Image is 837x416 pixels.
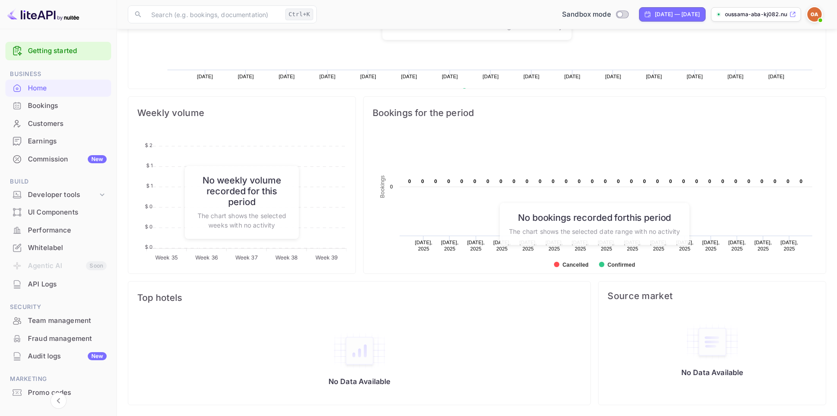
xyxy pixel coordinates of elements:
[275,254,298,261] tspan: Week 38
[676,240,693,251] text: [DATE], 2025
[607,262,635,268] text: Confirmed
[145,142,153,148] tspan: $ 2
[460,179,463,184] text: 0
[5,97,111,114] a: Bookings
[591,179,594,184] text: 0
[721,179,724,184] text: 0
[285,9,313,20] div: Ctrl+K
[28,225,107,236] div: Performance
[88,352,107,360] div: New
[5,374,111,384] span: Marketing
[473,179,476,184] text: 0
[5,276,111,293] div: API Logs
[509,226,680,236] p: The chart shows the selected date range with no activity
[499,179,502,184] text: 0
[558,9,632,20] div: Switch to Production mode
[617,179,620,184] text: 0
[646,74,662,79] text: [DATE]
[562,262,589,268] text: Cancelled
[656,179,659,184] text: 0
[807,7,822,22] img: Oussama Aba
[5,80,111,97] div: Home
[669,179,672,184] text: 0
[780,240,798,251] text: [DATE], 2025
[754,240,772,251] text: [DATE], 2025
[315,254,338,261] tspan: Week 39
[415,240,432,251] text: [DATE], 2025
[747,179,750,184] text: 0
[5,312,111,329] a: Team management
[685,323,739,361] img: empty-state-table.svg
[5,276,111,292] a: API Logs
[442,74,458,79] text: [DATE]
[681,368,743,377] p: No Data Available
[145,244,153,250] tspan: $ 0
[360,74,377,79] text: [DATE]
[373,106,817,120] span: Bookings for the period
[7,7,79,22] img: LiteAPI logo
[787,179,789,184] text: 0
[401,74,417,79] text: [DATE]
[728,74,744,79] text: [DATE]
[28,101,107,111] div: Bookings
[137,291,581,305] span: Top hotels
[5,80,111,96] a: Home
[643,179,646,184] text: 0
[695,179,698,184] text: 0
[421,179,424,184] text: 0
[5,151,111,168] div: CommissionNew
[5,239,111,256] a: Whitelabel
[687,74,703,79] text: [DATE]
[5,302,111,312] span: Security
[28,83,107,94] div: Home
[5,330,111,347] a: Fraud management
[565,179,567,184] text: 0
[486,179,489,184] text: 0
[145,203,153,210] tspan: $ 0
[5,348,111,364] a: Audit logsNew
[379,175,386,198] text: Bookings
[155,254,178,261] tspan: Week 35
[5,222,111,238] a: Performance
[483,74,499,79] text: [DATE]
[725,10,787,18] p: oussama-aba-kj082.nuit...
[578,179,580,184] text: 0
[728,240,746,251] text: [DATE], 2025
[470,88,493,94] text: Revenue
[5,204,111,221] div: UI Components
[408,179,411,184] text: 0
[28,190,98,200] div: Developer tools
[28,334,107,344] div: Fraud management
[28,279,107,290] div: API Logs
[539,179,541,184] text: 0
[235,254,258,261] tspan: Week 37
[5,177,111,187] span: Build
[604,179,607,184] text: 0
[5,69,111,79] span: Business
[137,106,346,120] span: Weekly volume
[655,10,700,18] div: [DATE] — [DATE]
[493,240,511,251] text: [DATE], 2025
[5,348,111,365] div: Audit logsNew
[5,115,111,133] div: Customers
[146,5,282,23] input: Search (e.g. bookings, documentation)
[526,179,528,184] text: 0
[88,155,107,163] div: New
[467,240,485,251] text: [DATE], 2025
[238,74,254,79] text: [DATE]
[333,332,387,370] img: empty-state-table2.svg
[195,254,218,261] tspan: Week 36
[5,384,111,401] a: Promo codes
[194,175,289,207] h6: No weekly volume recorded for this period
[630,179,633,184] text: 0
[513,179,515,184] text: 0
[50,393,67,409] button: Collapse navigation
[447,179,450,184] text: 0
[562,9,611,20] span: Sandbox mode
[5,97,111,115] div: Bookings
[760,179,763,184] text: 0
[146,162,153,169] tspan: $ 1
[146,183,153,189] tspan: $ 1
[5,239,111,257] div: Whitelabel
[28,316,107,326] div: Team management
